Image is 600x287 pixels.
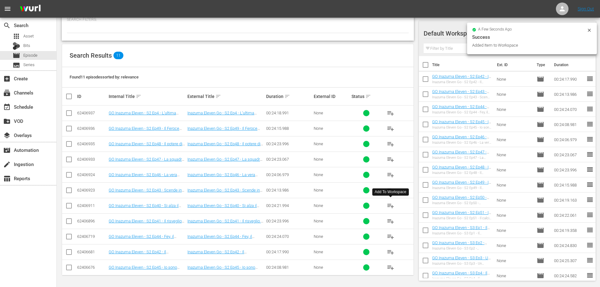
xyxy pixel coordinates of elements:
div: 62406681 [77,250,107,254]
a: Inazuma Eleven Go - S2 Ep4 - L'ultima partita [187,111,257,120]
span: Episode [537,121,544,128]
div: 62406933 [77,157,107,162]
span: playlist_add [387,156,394,163]
div: 00:24:21.994 [266,203,311,208]
button: playlist_add [383,214,398,229]
span: Overlays [3,132,11,139]
span: reorder [586,75,594,83]
th: Type [533,56,550,74]
div: 00:24:23.996 [266,141,311,146]
button: playlist_add [383,167,398,182]
a: GO Inazuma Eleven - S2 Ep49 - Il Feroce Attacco degli Ultraevoluti! [109,126,182,135]
span: sort [284,94,290,99]
span: Episode [537,257,544,264]
div: 62406936 [77,126,107,131]
span: Reports [3,175,11,182]
span: sort [136,94,141,99]
span: Episode [537,181,544,189]
a: GO Inazuma Eleven - S2 Ep47 - La squadra invincibile è riunita! [109,157,184,166]
button: playlist_add [383,121,398,136]
div: Inazuma Eleven Go - S3 Ep2 - Comincia il Campionato Mondiale [432,246,492,250]
div: Default Workspace [424,25,584,42]
span: reorder [586,105,594,113]
button: playlist_add [383,229,398,244]
span: Episode [537,151,544,158]
div: None [314,126,350,131]
div: Inazuma Eleven Go - S2 Ep46 - La vera identità del benefattore X! [432,141,492,145]
a: GO Inazuma Eleven - S2 Ep43 - Scende in [GEOGRAPHIC_DATA] [432,89,489,99]
span: playlist_add [387,264,394,271]
a: Inazuma Eleven Go - S2 Ep45 - Io sono invincibile [187,265,258,274]
div: None [314,250,350,254]
a: Inazuma Eleven Go - S2 Ep43 - Scende in Campo Automark [187,188,262,197]
span: playlist_add [387,248,394,256]
span: sort [365,94,371,99]
td: 00:24:13.986 [551,87,586,102]
div: 62406935 [77,141,107,146]
div: None [314,157,350,162]
div: Add To Workspace [375,189,406,195]
div: Inazuma Eleven Go - S2 Ep48 - Il potere di [PERSON_NAME] [432,171,492,175]
td: None [494,208,534,223]
a: Inazuma Eleven Go - S2 Ep41 - Il risveglio di Fey [187,219,264,228]
div: 62406937 [77,111,107,115]
a: GO Inazuma Eleven - S2 Ep41 - Il risveglio di Fey [109,219,184,228]
span: Create [3,75,11,83]
button: playlist_add [383,136,398,152]
div: 62406896 [77,219,107,223]
div: 00:24:13.986 [266,188,311,192]
a: GO Inazuma Eleven - S3 Ep3 - Un piccolo cambiamento! [432,255,491,265]
a: GO Inazuma Eleven - S2 Ep42 - Il Fuoriclasse n° 11! [432,74,491,83]
div: None [314,219,350,223]
td: None [494,162,534,177]
div: Inazuma Eleven Go - S3 Ep1 - Il Disastro della Inazuma [GEOGRAPHIC_DATA] [432,231,492,235]
a: GO Inazuma Eleven - S2 Ep45 - Io sono invincibile [109,265,180,274]
div: Bits [13,42,20,50]
span: playlist_add [387,202,394,210]
span: reorder [586,166,594,173]
div: None [314,265,350,270]
span: Series [23,62,35,68]
button: playlist_add [383,152,398,167]
div: Inazuma Eleven Go - S2 Ep45 - Io sono invincibile [432,125,492,129]
a: Sign Out [578,6,594,11]
div: None [314,172,350,177]
th: Ext. ID [493,56,533,74]
div: 00:24:15.988 [266,126,311,131]
div: 00:24:06.979 [266,172,311,177]
div: None [314,203,350,208]
a: GO Inazuma Eleven - S3 Ep2 - Comincia il Campionato Mondiale [432,240,487,255]
span: Channels [3,89,11,97]
a: Inazuma Eleven Go - S2 Ep44 - Fey, il Nostro Nemico? [187,234,254,244]
td: 00:24:15.988 [551,177,586,192]
td: 00:24:24.582 [551,268,586,283]
div: 62406676 [77,265,107,270]
span: Ingestion [3,161,11,168]
a: GO Inazuma Eleven - S2 Ep4 - L'ultima partita [109,111,179,120]
span: Episode [13,52,20,59]
div: ID [77,94,107,99]
div: Inazuma Eleven Go - S2 Ep43 - Scende in Campo Automark [432,95,492,99]
span: playlist_add [387,140,394,148]
div: None [314,234,350,239]
div: Success [472,33,592,41]
td: 00:24:24.830 [551,238,586,253]
div: 00:24:23.996 [266,219,311,223]
td: None [494,87,534,102]
span: reorder [586,120,594,128]
a: GO Inazuma Eleven - S2 Ep46 - La vera identità del benefattore X! [109,172,180,182]
p: Search Filters: [67,17,409,22]
a: Inazuma Eleven Go - S2 Ep42 - Il Fuoriclasse n° 11! [187,250,247,259]
div: 62406911 [77,203,107,208]
div: 00:24:18.991 [266,111,311,115]
span: Schedule [3,103,11,111]
span: Asset [23,33,34,39]
div: 62406719 [77,234,107,239]
div: Status [351,93,381,100]
td: None [494,192,534,208]
td: None [494,253,534,268]
div: 62406924 [77,172,107,177]
td: 00:24:17.990 [551,72,586,87]
a: GO Inazuma Eleven - S2 Ep47 - La squadra invincibile è riunita! [432,150,489,159]
td: 00:24:23.067 [551,147,586,162]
